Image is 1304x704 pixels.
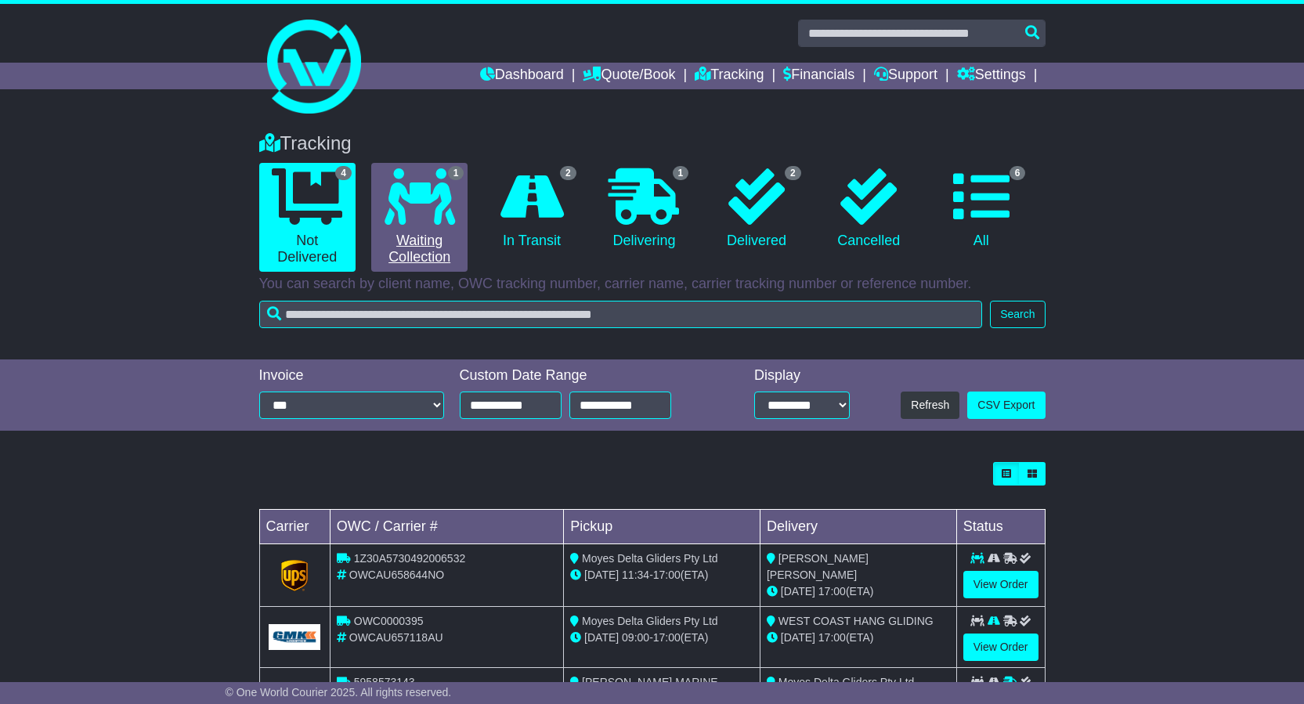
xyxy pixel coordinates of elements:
[963,634,1039,661] a: View Order
[818,631,846,644] span: 17:00
[584,631,619,644] span: [DATE]
[778,615,934,627] span: WEST COAST HANG GLIDING
[673,166,689,180] span: 1
[448,166,464,180] span: 1
[582,552,718,565] span: Moyes Delta Gliders Pty Ltd
[354,615,424,627] span: OWC0000395
[622,569,649,581] span: 11:34
[251,132,1053,155] div: Tracking
[754,367,850,384] div: Display
[708,163,804,255] a: 2 Delivered
[281,560,308,591] img: GetCarrierServiceLogo
[967,392,1045,419] a: CSV Export
[785,166,801,180] span: 2
[695,63,764,89] a: Tracking
[354,676,415,688] span: 5958573143
[781,585,815,597] span: [DATE]
[354,552,465,565] span: 1Z30A5730492006532
[269,624,320,650] img: GetCarrierServiceLogo
[963,571,1039,598] a: View Order
[259,510,330,544] td: Carrier
[760,510,956,544] td: Delivery
[564,510,760,544] td: Pickup
[259,163,356,272] a: 4 Not Delivered
[560,166,576,180] span: 2
[259,276,1046,293] p: You can search by client name, OWC tracking number, carrier name, carrier tracking number or refe...
[781,631,815,644] span: [DATE]
[653,631,681,644] span: 17:00
[821,163,917,255] a: Cancelled
[335,166,352,180] span: 4
[483,163,580,255] a: 2 In Transit
[818,585,846,597] span: 17:00
[596,163,692,255] a: 1 Delivering
[778,676,915,688] span: Moyes Delta Gliders Pty Ltd
[956,510,1045,544] td: Status
[653,569,681,581] span: 17:00
[874,63,937,89] a: Support
[583,63,675,89] a: Quote/Book
[259,367,444,384] div: Invoice
[349,569,444,581] span: OWCAU658644NO
[767,583,950,600] div: (ETA)
[1010,166,1026,180] span: 6
[767,630,950,646] div: (ETA)
[957,63,1026,89] a: Settings
[226,686,452,699] span: © One World Courier 2025. All rights reserved.
[933,163,1029,255] a: 6 All
[783,63,854,89] a: Financials
[460,367,711,384] div: Custom Date Range
[622,631,649,644] span: 09:00
[570,630,753,646] div: - (ETA)
[371,163,468,272] a: 1 Waiting Collection
[582,615,718,627] span: Moyes Delta Gliders Pty Ltd
[330,510,563,544] td: OWC / Carrier #
[349,631,443,644] span: OWCAU657118AU
[767,552,869,581] span: [PERSON_NAME] [PERSON_NAME]
[570,567,753,583] div: - (ETA)
[901,392,959,419] button: Refresh
[990,301,1045,328] button: Search
[480,63,564,89] a: Dashboard
[584,569,619,581] span: [DATE]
